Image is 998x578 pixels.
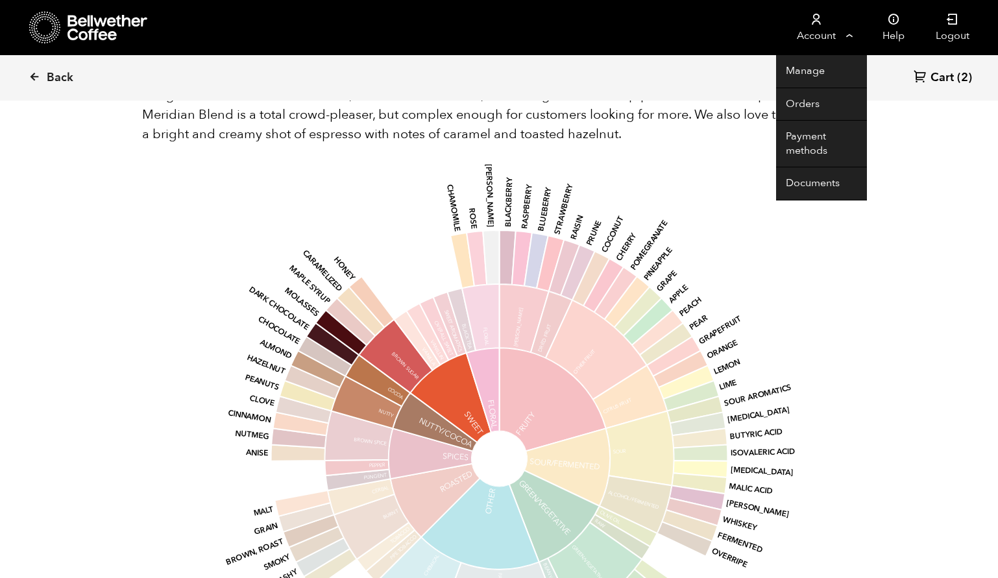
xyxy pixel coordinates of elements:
span: (2) [957,70,972,86]
a: Cart (2) [914,69,972,87]
a: Manage [776,55,867,88]
a: Orders [776,88,867,121]
a: Payment methods [776,121,867,167]
span: Cart [931,70,954,86]
span: Back [47,70,73,86]
a: Documents [776,167,867,200]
